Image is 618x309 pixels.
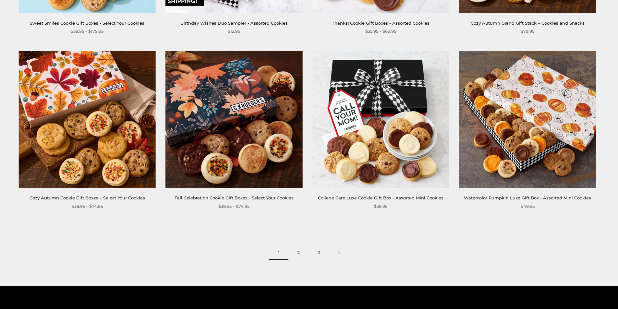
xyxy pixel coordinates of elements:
[72,203,103,210] span: $38.95 - $74.95
[180,20,288,26] a: Birthday Wishes Duo Sampler - Assorted Cookies
[30,20,144,26] a: Sweet Smiles Cookie Gift Boxes - Select Your Cookies
[288,245,309,260] a: 2
[309,245,329,260] a: 3
[269,245,288,260] span: 1
[175,195,294,200] a: Fall Celebration Cookie Gift Boxes - Select Your Cookies
[332,20,430,26] a: Thanks! Cookie Gift Boxes - Assorted Cookies
[30,195,145,200] a: Cozy Autumn Cookie Gift Boxes – Select Your Cookies
[165,51,302,188] img: Fall Celebration Cookie Gift Boxes - Select Your Cookies
[329,245,349,260] a: Next page
[228,28,240,35] span: $12.95
[365,28,396,35] span: $35.95 - $69.95
[218,203,249,210] span: $38.95 - $74.95
[374,203,387,210] span: $39.95
[521,28,534,35] span: $79.95
[459,51,596,188] img: Watercolor Pumpkin Luxe Gift Box - Assorted Mini Cookies
[312,51,449,188] img: College Care Luxe Cookie Gift Box - Assorted Mini Cookies
[19,51,156,188] img: Cozy Autumn Cookie Gift Boxes – Select Your Cookies
[318,195,443,200] a: College Care Luxe Cookie Gift Box - Assorted Mini Cookies
[471,20,585,26] a: Cozy Autumn Grand Gift Stack – Cookies and Snacks
[71,28,103,35] span: $38.95 - $179.95
[464,195,591,200] a: Watercolor Pumpkin Luxe Gift Box - Assorted Mini Cookies
[521,203,535,210] span: $49.95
